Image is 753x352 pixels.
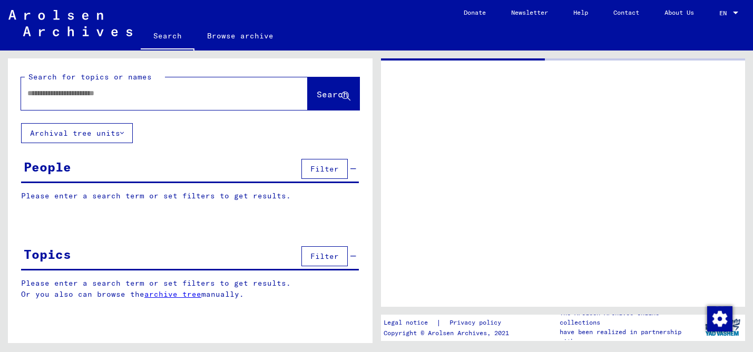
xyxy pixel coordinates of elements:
[310,164,339,174] span: Filter
[21,190,359,202] p: Please enter a search term or set filters to get results.
[703,314,742,340] img: yv_logo.png
[28,72,152,82] mat-label: Search for topics or names
[719,9,731,17] span: EN
[441,317,514,328] a: Privacy policy
[21,123,133,143] button: Archival tree units
[308,77,359,110] button: Search
[24,157,71,176] div: People
[560,327,699,346] p: have been realized in partnership with
[310,252,339,261] span: Filter
[384,328,514,338] p: Copyright © Arolsen Archives, 2021
[21,278,359,300] p: Please enter a search term or set filters to get results. Or you also can browse the manually.
[560,308,699,327] p: The Arolsen Archives online collections
[141,23,194,51] a: Search
[384,317,436,328] a: Legal notice
[8,10,132,36] img: Arolsen_neg.svg
[384,317,514,328] div: |
[301,246,348,266] button: Filter
[707,306,732,331] img: Change consent
[144,289,201,299] a: archive tree
[317,89,348,99] span: Search
[301,159,348,179] button: Filter
[194,23,286,48] a: Browse archive
[24,245,71,264] div: Topics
